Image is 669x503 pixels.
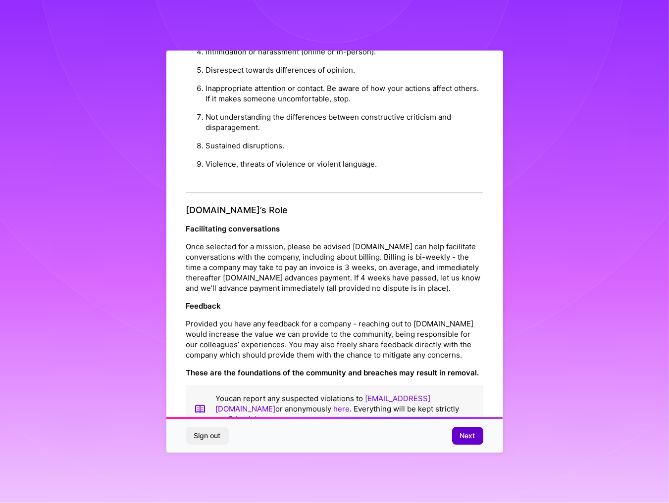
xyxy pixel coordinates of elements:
[206,137,483,155] li: Sustained disruptions.
[206,79,483,108] li: Inappropriate attention or contact. Be aware of how your actions affect others. If it makes someo...
[186,368,479,377] strong: These are the foundations of the community and breaches may result in removal.
[206,155,483,173] li: Violence, threats of violence or violent language.
[186,319,483,360] p: Provided you have any feedback for a company - reaching out to [DOMAIN_NAME] would increase the v...
[186,205,483,216] h4: [DOMAIN_NAME]’s Role
[194,431,221,441] span: Sign out
[216,393,475,424] p: You can report any suspected violations to or anonymously . Everything will be kept strictly conf...
[186,427,229,445] button: Sign out
[186,224,280,233] strong: Facilitating conversations
[206,108,483,137] li: Not understanding the differences between constructive criticism and disparagement.
[334,404,350,413] a: here
[206,61,483,79] li: Disrespect towards differences of opinion.
[452,427,483,445] button: Next
[186,301,221,311] strong: Feedback
[206,43,483,61] li: Intimidation or harassment (online or in-person).
[216,394,431,413] a: [EMAIL_ADDRESS][DOMAIN_NAME]
[460,431,475,441] span: Next
[186,241,483,293] p: Once selected for a mission, please be advised [DOMAIN_NAME] can help facilitate conversations wi...
[194,393,206,424] img: book icon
